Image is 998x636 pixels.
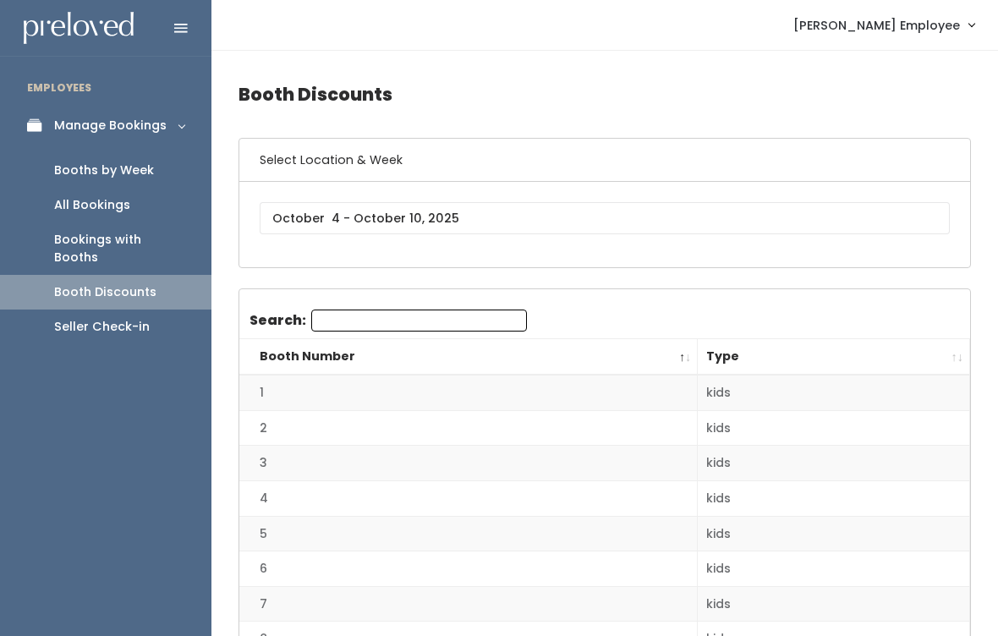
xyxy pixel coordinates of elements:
[698,551,970,587] td: kids
[698,410,970,446] td: kids
[54,283,156,301] div: Booth Discounts
[776,7,991,43] a: [PERSON_NAME] Employee
[239,446,698,481] td: 3
[249,310,527,332] label: Search:
[239,71,971,118] h4: Booth Discounts
[239,480,698,516] td: 4
[239,410,698,446] td: 2
[239,139,970,182] h6: Select Location & Week
[698,339,970,376] th: Type: activate to sort column ascending
[54,231,184,266] div: Bookings with Booths
[54,196,130,214] div: All Bookings
[54,117,167,134] div: Manage Bookings
[311,310,527,332] input: Search:
[793,16,960,35] span: [PERSON_NAME] Employee
[698,480,970,516] td: kids
[239,516,698,551] td: 5
[24,12,134,45] img: preloved logo
[239,551,698,587] td: 6
[260,202,950,234] input: October 4 - October 10, 2025
[239,586,698,622] td: 7
[698,586,970,622] td: kids
[239,375,698,410] td: 1
[698,375,970,410] td: kids
[698,516,970,551] td: kids
[239,339,698,376] th: Booth Number: activate to sort column descending
[698,446,970,481] td: kids
[54,318,150,336] div: Seller Check-in
[54,162,154,179] div: Booths by Week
